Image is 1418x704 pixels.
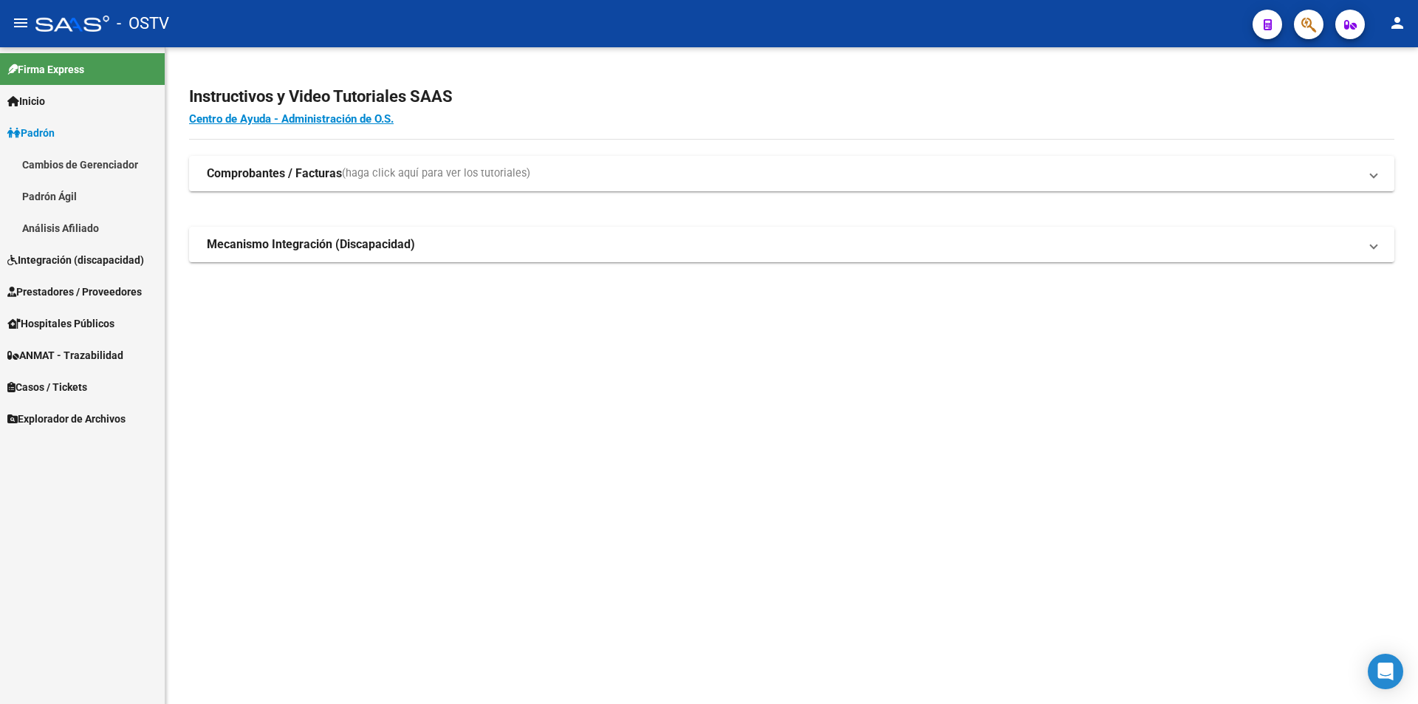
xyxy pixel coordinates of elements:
mat-expansion-panel-header: Mecanismo Integración (Discapacidad) [189,227,1394,262]
span: Integración (discapacidad) [7,252,144,268]
span: Firma Express [7,61,84,78]
span: Explorador de Archivos [7,411,126,427]
span: (haga click aquí para ver los tutoriales) [342,165,530,182]
mat-icon: menu [12,14,30,32]
span: - OSTV [117,7,169,40]
span: ANMAT - Trazabilidad [7,347,123,363]
span: Hospitales Públicos [7,315,114,332]
span: Casos / Tickets [7,379,87,395]
a: Centro de Ayuda - Administración de O.S. [189,112,394,126]
span: Inicio [7,93,45,109]
mat-expansion-panel-header: Comprobantes / Facturas(haga click aquí para ver los tutoriales) [189,156,1394,191]
strong: Comprobantes / Facturas [207,165,342,182]
mat-icon: person [1388,14,1406,32]
h2: Instructivos y Video Tutoriales SAAS [189,83,1394,111]
div: Open Intercom Messenger [1368,654,1403,689]
span: Padrón [7,125,55,141]
span: Prestadores / Proveedores [7,284,142,300]
strong: Mecanismo Integración (Discapacidad) [207,236,415,253]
